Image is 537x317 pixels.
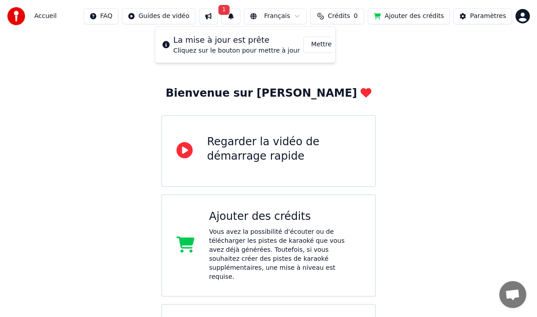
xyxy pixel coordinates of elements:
[207,135,361,164] div: Regarder la vidéo de démarrage rapide
[173,46,300,55] div: Cliquez sur le bouton pour mettre à jour
[7,7,25,25] img: youka
[173,34,300,46] div: La mise à jour est prête
[84,8,118,24] button: FAQ
[218,5,230,15] span: 1
[209,210,361,224] div: Ajouter des crédits
[122,8,195,24] button: Guides de vidéo
[310,8,364,24] button: Crédits0
[34,12,57,21] nav: breadcrumb
[499,281,526,308] a: Ouvrir le chat
[166,86,371,101] div: Bienvenue sur [PERSON_NAME]
[328,12,350,21] span: Crédits
[470,12,506,21] div: Paramètres
[368,8,450,24] button: Ajouter des crédits
[303,36,360,53] button: Mettre à Jour
[209,228,361,281] div: Vous avez la possibilité d'écouter ou de télécharger les pistes de karaoké que vous avez déjà gén...
[453,8,512,24] button: Paramètres
[354,12,358,21] span: 0
[221,8,240,24] button: 1
[34,12,57,21] span: Accueil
